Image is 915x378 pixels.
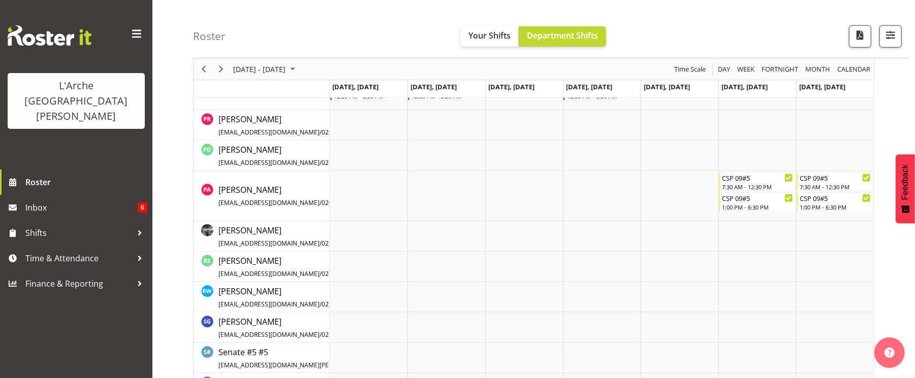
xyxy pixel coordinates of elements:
span: Department Shifts [527,30,598,41]
span: calendar [836,63,871,76]
div: CSP 09#5 [800,193,871,203]
span: Shifts [25,225,132,240]
div: 7:30 AM - 12:30 PM [722,183,793,191]
span: [DATE], [DATE] [332,82,378,91]
a: Senate #5 #5[EMAIL_ADDRESS][DOMAIN_NAME][PERSON_NAME] [218,346,408,370]
td: Pauline Denton resource [194,141,330,171]
button: Timeline Month [804,63,832,76]
span: / [320,239,322,248]
div: 1:00 PM - 6:30 PM [722,203,793,211]
td: Paige Reynolds resource [194,110,330,141]
span: [EMAIL_ADDRESS][DOMAIN_NAME] [218,128,320,136]
span: / [320,158,322,167]
span: [PERSON_NAME] [218,255,360,279]
div: 1:00 PM - 6:30 PM [800,203,871,211]
span: 027 879 7374 [322,269,360,278]
span: Time Scale [673,63,707,76]
a: [PERSON_NAME][EMAIL_ADDRESS][DOMAIN_NAME]/021 908 290 [218,316,357,340]
div: Pranisha Adhikari"s event - CSP 09#5 Begin From Sunday, September 21, 2025 at 7:30:00 AM GMT+12:0... [797,172,873,191]
h4: Roster [193,30,226,42]
span: [DATE], [DATE] [799,82,845,91]
button: Timeline Day [716,63,732,76]
button: Month [836,63,872,76]
span: Finance & Reporting [25,276,132,291]
span: [DATE], [DATE] [721,82,768,91]
span: Week [736,63,755,76]
button: Feedback - Show survey [896,154,915,223]
span: / [320,269,322,278]
span: 022 356 5973 [322,300,360,308]
div: CSP 09#5 [722,173,793,183]
span: Roster [25,175,147,190]
span: [EMAIL_ADDRESS][DOMAIN_NAME] [218,239,320,248]
button: Department Shifts [519,26,606,47]
span: [PERSON_NAME] [218,184,364,208]
div: Next [212,58,230,80]
td: Ryan Walker resource [194,282,330,313]
span: Month [804,63,831,76]
span: Time & Attendance [25,251,132,266]
span: 020 4008 8530 [322,198,364,207]
img: help-xxl-2.png [885,348,895,358]
span: / [320,128,322,136]
td: Roisin Smith resource [194,252,330,282]
a: [PERSON_NAME][EMAIL_ADDRESS][DOMAIN_NAME]/022 356 5973 [218,285,360,310]
div: Previous [195,58,212,80]
span: Feedback [901,164,910,200]
span: [EMAIL_ADDRESS][DOMAIN_NAME] [218,198,320,207]
span: [DATE], [DATE] [644,82,690,91]
a: [PERSON_NAME][EMAIL_ADDRESS][DOMAIN_NAME]/020 4008 8530 [218,184,364,208]
span: 0210 738 372 [322,158,360,167]
span: [DATE] - [DATE] [232,63,287,76]
td: Senate #5 #5 resource [194,343,330,373]
span: 021 908 290 [322,330,357,339]
span: / [320,300,322,308]
span: 6 [138,202,147,213]
span: [EMAIL_ADDRESS][DOMAIN_NAME] [218,158,320,167]
div: Pranisha Adhikari"s event - CSP 09#5 Begin From Saturday, September 20, 2025 at 1:00:00 PM GMT+12... [719,192,796,212]
button: September 15 - 21, 2025 [232,63,300,76]
span: Fortnight [761,63,799,76]
button: Your Shifts [460,26,519,47]
td: Scott Gardner resource [194,313,330,343]
span: [EMAIL_ADDRESS][DOMAIN_NAME] [218,269,320,278]
span: [EMAIL_ADDRESS][DOMAIN_NAME] [218,330,320,339]
span: [DATE], [DATE] [566,82,612,91]
td: Raju Regmi resource [194,221,330,252]
a: [PERSON_NAME][EMAIL_ADDRESS][DOMAIN_NAME]/022 526 1409 [218,113,360,138]
div: L'Arche [GEOGRAPHIC_DATA][PERSON_NAME] [18,78,135,124]
span: / [320,198,322,207]
div: CSP 09#5 [800,173,871,183]
span: [PERSON_NAME] [218,144,360,167]
div: Pranisha Adhikari"s event - CSP 09#5 Begin From Saturday, September 20, 2025 at 7:30:00 AM GMT+12... [719,172,796,191]
span: [PERSON_NAME] [218,286,360,309]
button: Download a PDF of the roster according to the set date range. [849,25,871,48]
a: [PERSON_NAME][EMAIL_ADDRESS][DOMAIN_NAME]/022 375 6134 [218,224,360,249]
button: Previous [197,63,211,76]
span: 022 526 1409 [322,128,360,136]
span: [PERSON_NAME] [218,114,360,137]
span: Your Shifts [468,30,511,41]
a: [PERSON_NAME][EMAIL_ADDRESS][DOMAIN_NAME]/0210 738 372 [218,144,360,168]
div: CSP 09#5 [722,193,793,203]
button: Fortnight [760,63,800,76]
span: Inbox [25,200,138,215]
span: [EMAIL_ADDRESS][DOMAIN_NAME][PERSON_NAME] [218,361,367,369]
img: Rosterit website logo [8,25,91,46]
button: Timeline Week [736,63,756,76]
button: Filter Shifts [879,25,902,48]
span: [DATE], [DATE] [411,82,457,91]
a: [PERSON_NAME][EMAIL_ADDRESS][DOMAIN_NAME]/027 879 7374 [218,255,360,279]
div: 7:30 AM - 12:30 PM [800,183,871,191]
button: Time Scale [673,63,708,76]
div: Pranisha Adhikari"s event - CSP 09#5 Begin From Sunday, September 21, 2025 at 1:00:00 PM GMT+12:0... [797,192,873,212]
span: 022 375 6134 [322,239,360,248]
td: Pranisha Adhikari resource [194,171,330,221]
span: [DATE], [DATE] [488,82,534,91]
span: [EMAIL_ADDRESS][DOMAIN_NAME] [218,300,320,308]
span: [PERSON_NAME] [218,316,357,339]
span: / [320,330,322,339]
span: Senate #5 #5 [218,347,408,370]
button: Next [214,63,228,76]
span: [PERSON_NAME] [218,225,360,248]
